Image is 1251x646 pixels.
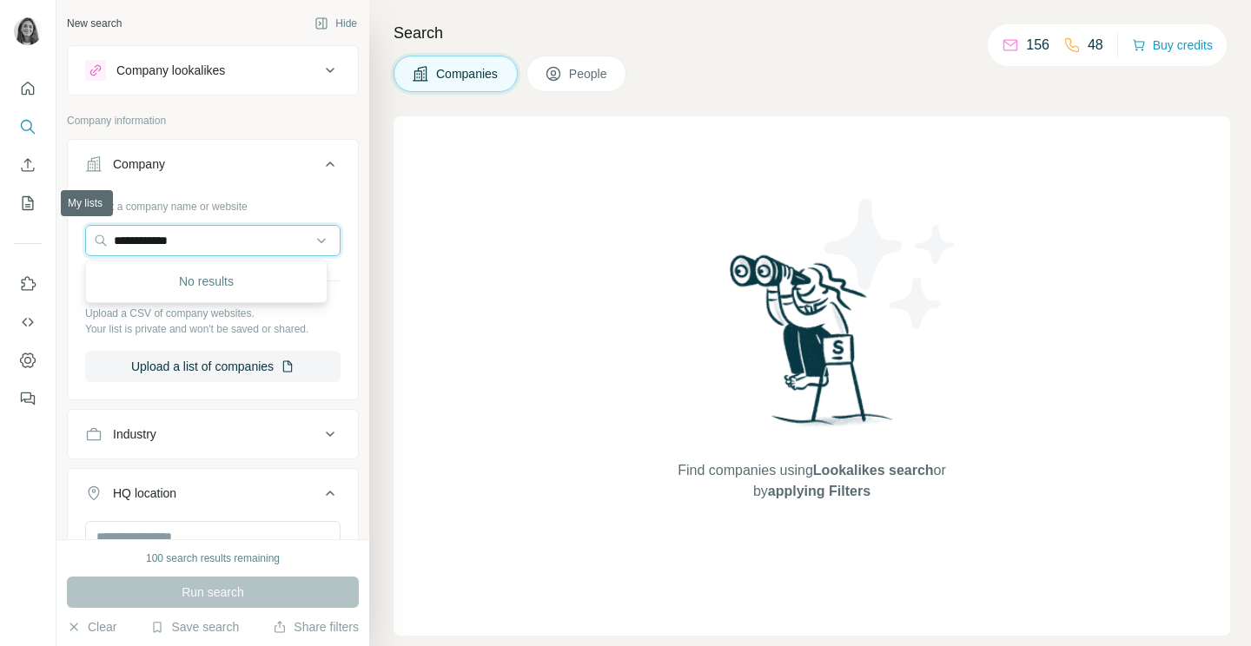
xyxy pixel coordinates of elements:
[113,484,176,502] div: HQ location
[812,186,969,342] img: Surfe Illustration - Stars
[14,268,42,300] button: Use Surfe on LinkedIn
[302,10,369,36] button: Hide
[813,463,934,478] span: Lookalikes search
[14,17,42,45] img: Avatar
[113,425,156,443] div: Industry
[116,62,225,79] div: Company lookalikes
[67,16,122,31] div: New search
[436,65,500,82] span: Companies
[68,143,358,192] button: Company
[146,550,280,566] div: 100 search results remaining
[14,307,42,338] button: Use Surfe API
[14,111,42,142] button: Search
[68,472,358,521] button: HQ location
[14,149,42,181] button: Enrich CSV
[1026,35,1049,56] p: 156
[722,250,903,444] img: Surfe Illustration - Woman searching with binoculars
[85,321,341,337] p: Your list is private and won't be saved or shared.
[68,413,358,455] button: Industry
[113,155,165,173] div: Company
[14,345,42,376] button: Dashboard
[85,306,341,321] p: Upload a CSV of company websites.
[569,65,609,82] span: People
[85,351,341,382] button: Upload a list of companies
[768,484,870,498] span: applying Filters
[68,49,358,91] button: Company lookalikes
[1132,33,1213,57] button: Buy credits
[85,192,341,214] div: Select a company name or website
[89,264,323,299] div: No results
[394,21,1230,45] h4: Search
[273,618,359,636] button: Share filters
[150,618,239,636] button: Save search
[14,188,42,219] button: My lists
[67,113,359,129] p: Company information
[67,618,116,636] button: Clear
[14,383,42,414] button: Feedback
[672,460,950,502] span: Find companies using or by
[1088,35,1103,56] p: 48
[14,73,42,104] button: Quick start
